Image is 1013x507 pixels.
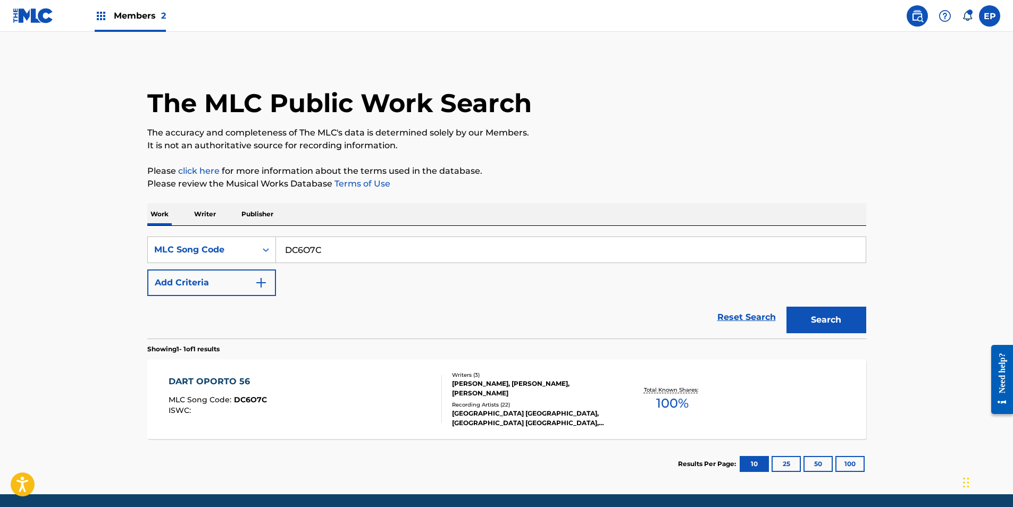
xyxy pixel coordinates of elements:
span: DC6O7C [234,395,267,404]
p: Please review the Musical Works Database [147,178,866,190]
img: 9d2ae6d4665cec9f34b9.svg [255,276,267,289]
a: Public Search [907,5,928,27]
div: Writers ( 3 ) [452,371,613,379]
a: click here [178,166,220,176]
img: Top Rightsholders [95,10,107,22]
p: Showing 1 - 1 of 1 results [147,344,220,354]
span: 2 [161,11,166,21]
img: search [911,10,924,22]
button: Add Criteria [147,269,276,296]
a: DART OPORTO 56MLC Song Code:DC6O7CISWC:Writers (3)[PERSON_NAME], [PERSON_NAME], [PERSON_NAME]Reco... [147,359,866,439]
iframe: Resource Center [983,337,1013,422]
p: Writer [191,203,219,225]
div: [GEOGRAPHIC_DATA] [GEOGRAPHIC_DATA], [GEOGRAPHIC_DATA] [GEOGRAPHIC_DATA], [GEOGRAPHIC_DATA] [GEOG... [452,409,613,428]
div: Help [934,5,956,27]
button: 25 [772,456,801,472]
div: DART OPORTO 56 [169,375,267,388]
p: Results Per Page: [678,459,739,469]
button: 100 [835,456,865,472]
h1: The MLC Public Work Search [147,87,532,119]
p: The accuracy and completeness of The MLC's data is determined solely by our Members. [147,126,866,139]
p: Total Known Shares: [644,386,701,394]
button: 50 [803,456,833,472]
div: Drag [963,467,969,498]
img: MLC Logo [13,8,54,23]
form: Search Form [147,236,866,339]
p: Work [147,203,172,225]
div: Notifications [962,11,973,21]
a: Reset Search [712,306,781,329]
span: ISWC : [169,405,194,415]
span: 100 % [656,394,689,413]
div: Recording Artists ( 22 ) [452,401,613,409]
div: User Menu [979,5,1000,27]
p: Publisher [238,203,277,225]
span: MLC Song Code : [169,395,234,404]
iframe: Chat Widget [960,456,1013,507]
span: Members [114,10,166,22]
div: [PERSON_NAME], [PERSON_NAME], [PERSON_NAME] [452,379,613,398]
div: MLC Song Code [154,243,250,256]
button: 10 [740,456,769,472]
a: Terms of Use [332,179,390,189]
p: It is not an authoritative source for recording information. [147,139,866,152]
p: Please for more information about the terms used in the database. [147,165,866,178]
button: Search [786,307,866,333]
img: help [939,10,951,22]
